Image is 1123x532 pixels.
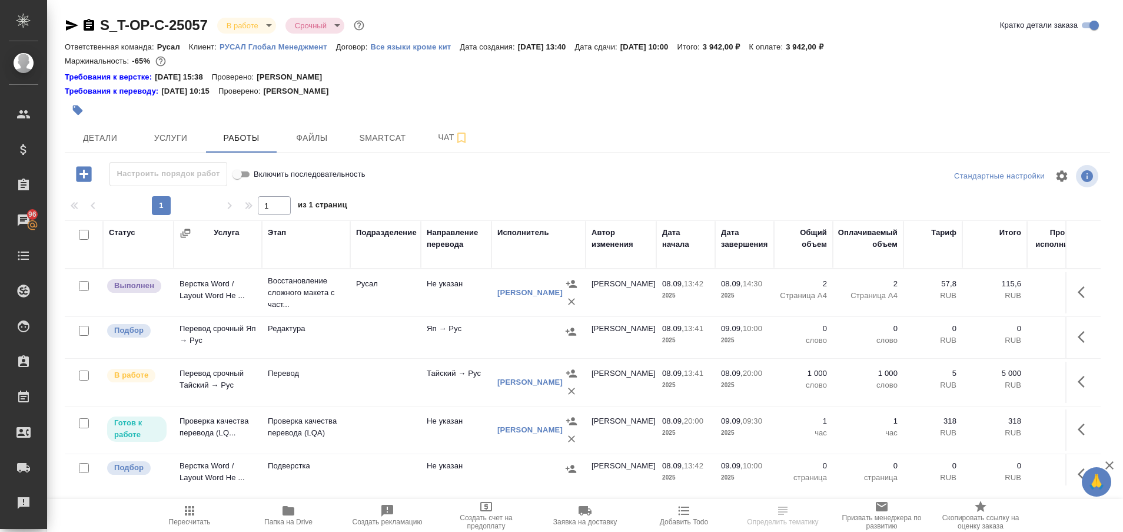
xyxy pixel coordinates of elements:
[563,293,580,310] button: Удалить
[968,335,1021,346] p: RUB
[780,278,827,290] p: 2
[563,365,580,382] button: Назначить
[65,85,161,97] div: Нажми, чтобы открыть папку с инструкцией
[213,131,270,146] span: Работы
[106,368,168,384] div: Исполнитель выполняет работу
[174,272,262,313] td: Верстка Word / Layout Word Не ...
[114,417,160,441] p: Готов к работе
[586,317,656,358] td: [PERSON_NAME]
[114,369,148,381] p: В работе
[174,362,262,403] td: Перевод срочный Тайский → Рус
[562,460,580,478] button: Назначить
[721,290,768,302] p: 2025
[574,42,620,51] p: Дата сдачи:
[968,379,1021,391] p: RUB
[721,335,768,346] p: 2025
[938,514,1023,530] span: Скопировать ссылку на оценку заказа
[839,379,898,391] p: слово
[780,427,827,439] p: час
[217,18,276,34] div: В работе
[909,368,956,379] p: 5
[1071,415,1099,444] button: Здесь прячутся важные кнопки
[268,368,344,379] p: Перевод
[1071,460,1099,488] button: Здесь прячутся важные кнопки
[721,417,743,425] p: 09.09,
[174,317,262,358] td: Перевод срочный Яп → Рус
[586,272,656,313] td: [PERSON_NAME]
[909,460,956,472] p: 0
[291,21,330,31] button: Срочный
[684,324,703,333] p: 13:41
[65,71,155,83] div: Нажми, чтобы открыть папку с инструкцией
[157,42,189,51] p: Русал
[721,324,743,333] p: 09.09,
[65,42,157,51] p: Ответственная команда:
[909,415,956,427] p: 318
[268,227,286,239] div: Этап
[421,362,491,403] td: Тайский → Рус
[662,427,709,439] p: 2025
[839,290,898,302] p: Страница А4
[684,369,703,378] p: 13:41
[212,71,257,83] p: Проверено:
[839,323,898,335] p: 0
[721,227,768,250] div: Дата завершения
[839,278,898,290] p: 2
[106,415,168,443] div: Исполнитель может приступить к работе
[72,131,128,146] span: Детали
[336,42,371,51] p: Договор:
[65,18,79,32] button: Скопировать ссылку для ЯМессенджера
[1048,162,1076,190] span: Настроить таблицу
[497,227,549,239] div: Исполнитель
[174,409,262,451] td: Проверка качества перевода (LQ...
[132,57,153,65] p: -65%
[743,279,762,288] p: 14:30
[743,324,762,333] p: 10:00
[65,57,132,65] p: Маржинальность:
[839,368,898,379] p: 1 000
[350,272,421,313] td: Русал
[909,379,956,391] p: RUB
[662,379,709,391] p: 2025
[931,227,956,239] div: Тариф
[1033,227,1086,262] div: Прогресс исполнителя в SC
[497,378,563,386] a: [PERSON_NAME]
[733,499,832,532] button: Чтобы определение сработало, загрузи исходные файлы на странице "файлы" и привяжи проект в SmartCat
[1076,165,1101,187] span: Посмотреть информацию
[662,417,684,425] p: 08.09,
[114,462,144,474] p: Подбор
[563,382,580,400] button: Удалить
[65,97,91,123] button: Добавить тэг
[421,272,491,313] td: Не указан
[21,209,44,220] span: 96
[662,279,684,288] p: 08.09,
[780,335,827,346] p: слово
[780,472,827,484] p: страница
[721,279,743,288] p: 08.09,
[839,514,924,530] span: Призвать менеджера по развитию
[220,42,336,51] p: РУСАЛ Глобал Менеджмент
[460,42,517,51] p: Дата создания:
[780,227,827,250] div: Общий объем
[749,42,786,51] p: К оплате:
[3,206,44,235] a: 96
[218,85,264,97] p: Проверено:
[721,472,768,484] p: 2025
[284,131,340,146] span: Файлы
[298,198,347,215] span: из 1 страниц
[161,85,218,97] p: [DATE] 10:15
[839,335,898,346] p: слово
[437,499,536,532] button: Создать счет на предоплату
[65,71,155,83] a: Требования к верстке:
[421,409,491,451] td: Не указан
[106,460,168,476] div: Можно подбирать исполнителей
[780,379,827,391] p: слово
[106,323,168,339] div: Можно подбирать исполнителей
[220,41,336,51] a: РУСАЛ Глобал Менеджмент
[721,369,743,378] p: 08.09,
[951,167,1048,186] div: split button
[563,430,580,448] button: Удалить
[454,131,469,145] svg: Подписаться
[721,461,743,470] p: 09.09,
[931,499,1030,532] button: Скопировать ссылку на оценку заказа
